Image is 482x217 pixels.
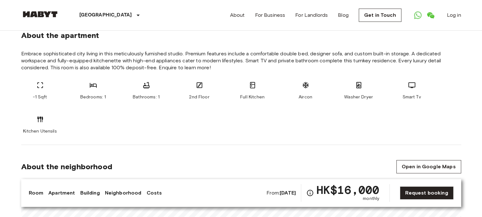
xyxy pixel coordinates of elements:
[48,189,75,197] a: Apartment
[400,186,453,200] a: Request booking
[146,189,162,197] a: Costs
[29,189,44,197] a: Room
[402,94,421,100] span: Smart Tv
[338,11,349,19] a: Blog
[316,184,379,195] span: HK$16,000
[79,11,132,19] p: [GEOGRAPHIC_DATA]
[21,162,112,171] span: About the neighborhood
[33,94,47,100] span: -1 Sqft
[396,160,461,173] a: Open in Google Maps
[447,11,461,19] a: Log in
[21,11,59,17] img: Habyt
[266,189,296,196] span: From:
[255,11,285,19] a: For Business
[363,195,379,202] span: monthly
[280,190,296,196] b: [DATE]
[80,189,100,197] a: Building
[424,9,437,22] a: Open WeChat
[80,94,106,100] span: Bedrooms: 1
[21,31,99,40] span: About the apartment
[295,11,328,19] a: For Landlords
[359,9,401,22] a: Get in Touch
[21,50,461,71] span: Embrace sophisticated city living in this meticulously furnished studio. Premium features include...
[189,94,209,100] span: 2nd Floor
[133,94,160,100] span: Bathrooms: 1
[105,189,142,197] a: Neighborhood
[230,11,245,19] a: About
[412,9,424,22] a: Open WhatsApp
[240,94,265,100] span: Full Kitchen
[23,128,57,134] span: Kitchen Utensils
[344,94,373,100] span: Washer Dryer
[299,94,312,100] span: Aircon
[306,189,314,197] svg: Check cost overview for full price breakdown. Please note that discounts apply to new joiners onl...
